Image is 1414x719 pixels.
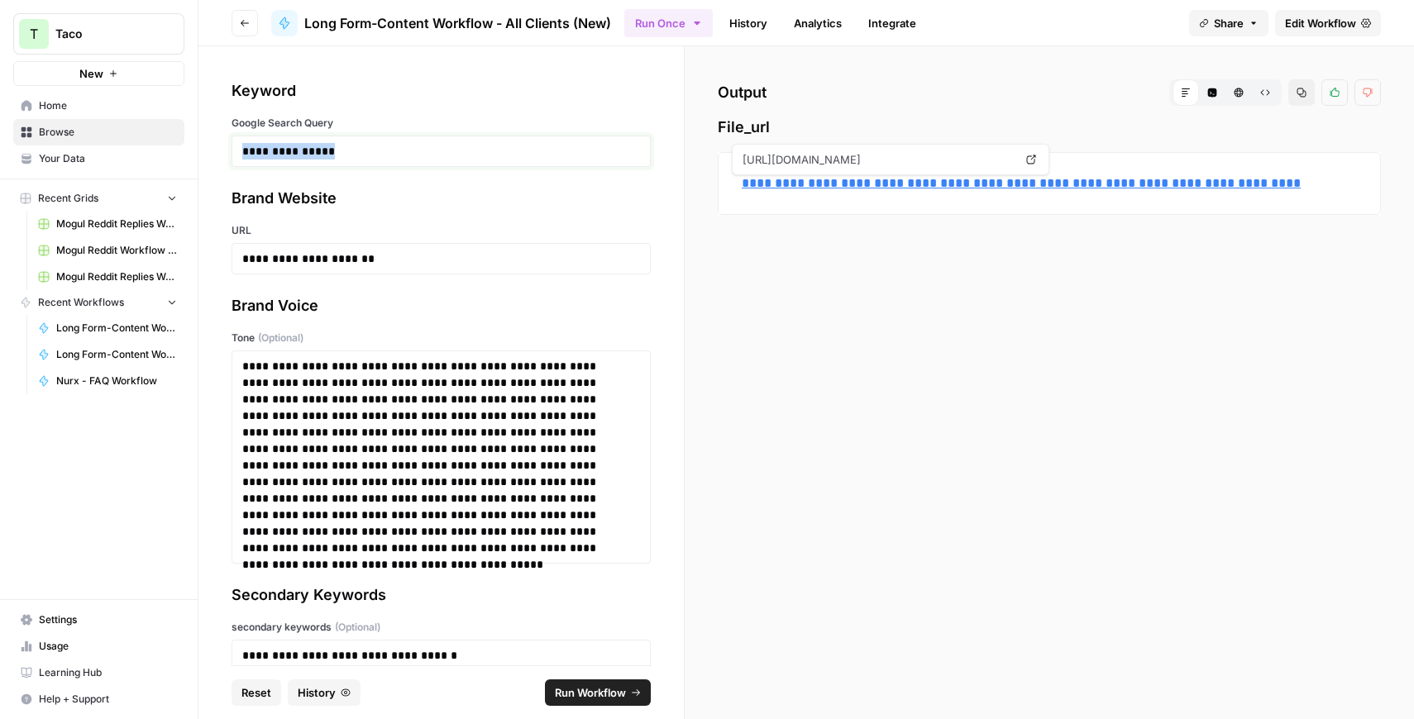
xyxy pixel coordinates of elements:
span: Recent Workflows [38,295,124,310]
span: T [30,24,38,44]
span: Long Form-Content Workflow - All Clients (New) [304,13,611,33]
span: Long Form-Content Workflow - B2B Clients [56,321,177,336]
span: Long Form-Content Workflow - AI Clients (New) [56,347,177,362]
button: Workspace: Taco [13,13,184,55]
a: Usage [13,633,184,659]
span: Help + Support [39,692,177,707]
span: File_url [718,116,1381,139]
span: [URL][DOMAIN_NAME] [739,145,1017,174]
div: Brand Voice [232,294,651,317]
span: Mogul Reddit Workflow Grid (1) [56,243,177,258]
span: Nurx - FAQ Workflow [56,374,177,388]
button: Run Workflow [545,679,651,706]
a: Nurx - FAQ Workflow [31,368,184,394]
span: New [79,65,103,82]
span: Your Data [39,151,177,166]
a: Long Form-Content Workflow - All Clients (New) [271,10,611,36]
a: Long Form-Content Workflow - AI Clients (New) [31,341,184,368]
span: Mogul Reddit Replies Workflow Grid (1) [56,269,177,284]
span: Browse [39,125,177,140]
a: Settings [13,607,184,633]
a: Mogul Reddit Workflow Grid (1) [31,237,184,264]
a: Mogul Reddit Replies Workflow Grid (1) [31,264,184,290]
button: Share [1189,10,1268,36]
span: Home [39,98,177,113]
label: secondary keywords [232,620,651,635]
button: New [13,61,184,86]
button: History [288,679,361,706]
span: Recent Grids [38,191,98,206]
h2: Output [718,79,1381,106]
a: Browse [13,119,184,145]
span: Share [1214,15,1244,31]
span: Edit Workflow [1285,15,1356,31]
button: Reset [232,679,281,706]
span: Mogul Reddit Replies Workflow Grid [56,217,177,231]
label: Tone [232,331,651,345]
div: Secondary Keywords [232,583,651,607]
a: Learning Hub [13,659,184,686]
button: Recent Grids [13,186,184,211]
span: History [298,684,336,701]
a: History [719,10,777,36]
span: Taco [55,26,155,42]
a: Home [13,93,184,119]
span: Usage [39,639,177,654]
div: Brand Website [232,187,651,210]
a: Long Form-Content Workflow - B2B Clients [31,315,184,341]
span: (Optional) [335,620,380,635]
span: Run Workflow [555,684,626,701]
button: Help + Support [13,686,184,712]
a: Mogul Reddit Replies Workflow Grid [31,211,184,237]
label: URL [232,223,651,238]
a: Integrate [858,10,926,36]
a: Analytics [784,10,852,36]
span: Reset [241,684,271,701]
a: Your Data [13,145,184,172]
label: Google Search Query [232,116,651,131]
button: Run Once [624,9,713,37]
button: Recent Workflows [13,290,184,315]
span: (Optional) [258,331,303,345]
a: Edit Workflow [1275,10,1381,36]
span: Settings [39,612,177,627]
span: Learning Hub [39,665,177,680]
div: Keyword [232,79,651,102]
